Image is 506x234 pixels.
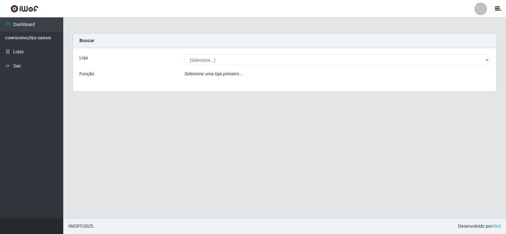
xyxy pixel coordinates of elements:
[79,38,94,43] strong: Buscar
[68,223,94,230] span: © 2025 .
[458,223,501,230] span: Desenvolvido por
[184,71,243,76] i: Selecione uma loja primeiro...
[68,224,80,229] span: IWOF
[79,71,94,77] label: Função
[10,5,39,13] img: CoreUI Logo
[79,54,88,61] label: Loja
[492,224,501,229] a: iWof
